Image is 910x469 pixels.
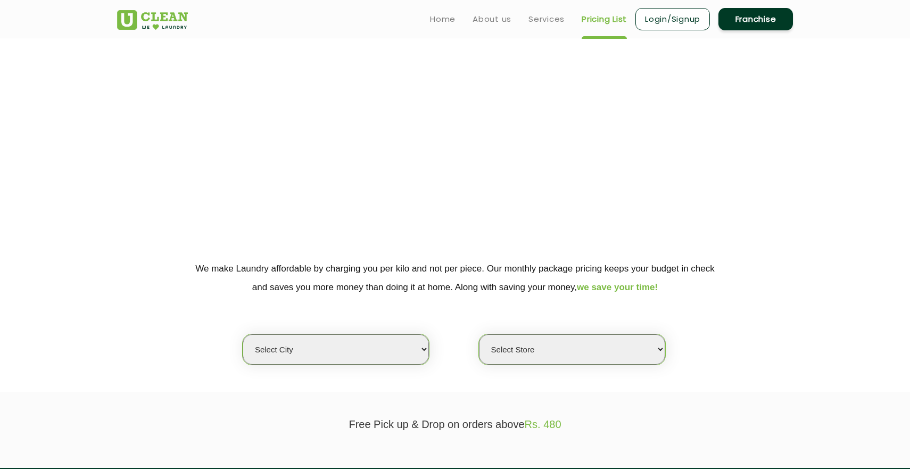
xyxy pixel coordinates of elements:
[117,10,188,30] img: UClean Laundry and Dry Cleaning
[577,282,658,292] span: we save your time!
[117,259,793,297] p: We make Laundry affordable by charging you per kilo and not per piece. Our monthly package pricin...
[718,8,793,30] a: Franchise
[473,13,511,26] a: About us
[430,13,456,26] a: Home
[528,13,565,26] a: Services
[117,418,793,431] p: Free Pick up & Drop on orders above
[582,13,627,26] a: Pricing List
[525,418,561,430] span: Rs. 480
[635,8,710,30] a: Login/Signup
